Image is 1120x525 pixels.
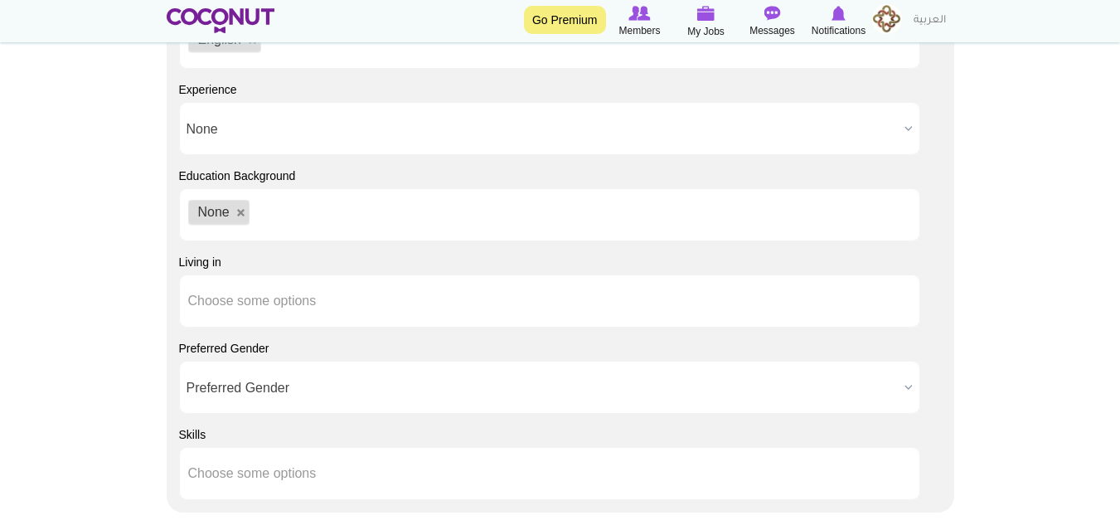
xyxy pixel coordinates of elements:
[179,340,269,357] label: Preferred Gender
[905,4,954,37] a: العربية
[198,32,241,46] span: English
[187,103,898,156] span: None
[179,168,296,184] label: Education Background
[806,4,872,39] a: Notifications Notifications
[179,81,237,98] label: Experience
[628,6,650,21] img: Browse Members
[167,8,275,33] img: Home
[749,22,795,39] span: Messages
[739,4,806,39] a: Messages Messages
[812,22,865,39] span: Notifications
[618,22,660,39] span: Members
[607,4,673,39] a: Browse Members Members
[198,205,230,219] span: None
[832,6,846,21] img: Notifications
[187,362,898,415] span: Preferred Gender
[697,6,715,21] img: My Jobs
[687,23,725,40] span: My Jobs
[179,426,206,443] label: Skills
[764,6,781,21] img: Messages
[673,4,739,40] a: My Jobs My Jobs
[524,6,606,34] a: Go Premium
[179,254,221,270] label: Living in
